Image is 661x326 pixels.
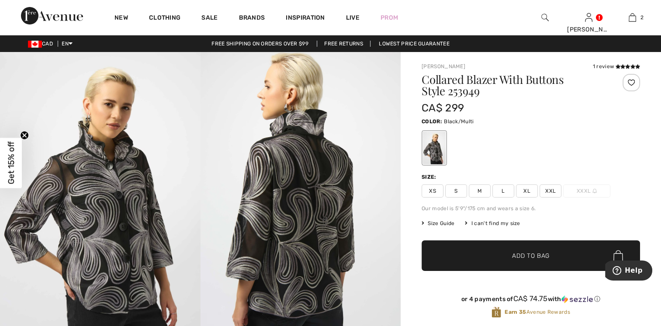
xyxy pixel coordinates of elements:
[422,173,438,181] div: Size:
[422,240,640,271] button: Add to Bag
[62,41,73,47] span: EN
[629,12,636,23] img: My Bag
[422,295,640,306] div: or 4 payments ofCA$ 74.75withSezzle Click to learn more about Sezzle
[465,219,520,227] div: I can't find my size
[445,184,467,198] span: S
[422,74,604,97] h1: Collared Blazer With Buttons Style 253949
[563,184,610,198] span: XXXL
[541,12,549,23] img: search the website
[6,142,16,184] span: Get 15% off
[422,118,442,125] span: Color:
[422,102,464,114] span: CA$ 299
[422,219,454,227] span: Size Guide
[346,13,360,22] a: Live
[567,25,610,34] div: [PERSON_NAME]
[491,306,501,318] img: Avenue Rewards
[513,294,548,303] span: CA$ 74.75
[605,260,652,282] iframe: Opens a widget where you can find more information
[423,132,446,164] div: Black/Multi
[317,41,370,47] a: Free Returns
[149,14,180,23] a: Clothing
[444,118,474,125] span: Black/Multi
[422,63,465,69] a: [PERSON_NAME]
[640,14,644,21] span: 2
[613,250,623,261] img: Bag.svg
[540,184,561,198] span: XXL
[372,41,457,47] a: Lowest Price Guarantee
[422,184,443,198] span: XS
[422,295,640,303] div: or 4 payments of with
[585,13,592,21] a: Sign In
[28,41,42,48] img: Canadian Dollar
[505,309,526,315] strong: Earn 35
[469,184,491,198] span: M
[505,308,570,316] span: Avenue Rewards
[381,13,398,22] a: Prom
[585,12,592,23] img: My Info
[593,62,640,70] div: 1 review
[114,14,128,23] a: New
[239,14,265,23] a: Brands
[611,12,654,23] a: 2
[201,14,218,23] a: Sale
[204,41,315,47] a: Free shipping on orders over $99
[492,184,514,198] span: L
[516,184,538,198] span: XL
[20,131,29,140] button: Close teaser
[422,205,640,212] div: Our model is 5'9"/175 cm and wears a size 6.
[21,7,83,24] img: 1ère Avenue
[28,41,56,47] span: CAD
[592,189,597,193] img: ring-m.svg
[512,251,550,260] span: Add to Bag
[561,295,593,303] img: Sezzle
[286,14,325,23] span: Inspiration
